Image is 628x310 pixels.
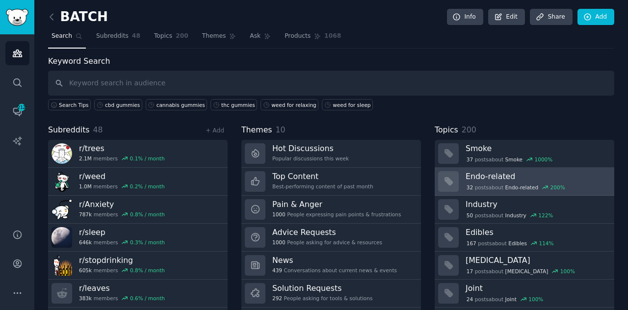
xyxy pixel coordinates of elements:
[130,239,165,246] div: 0.3 % / month
[246,28,274,49] a: Ask
[272,239,382,246] div: People asking for advice & resources
[79,155,165,162] div: members
[48,140,228,168] a: r/trees2.1Mmembers0.1% / month
[466,227,607,237] h3: Edibles
[577,9,614,26] a: Add
[48,71,614,96] input: Keyword search in audience
[130,183,165,190] div: 0.2 % / month
[435,196,614,224] a: Industry50postsaboutIndustry122%
[79,199,165,209] h3: r/ Anxiety
[250,32,261,41] span: Ask
[241,140,421,168] a: Hot DiscussionsPopular discussions this week
[272,267,397,274] div: Conversations about current news & events
[17,104,26,111] span: 212
[59,102,89,108] span: Search Tips
[272,295,282,302] span: 292
[202,32,226,41] span: Themes
[435,168,614,196] a: Endo-related32postsaboutEndo-related200%
[48,56,110,66] label: Keyword Search
[505,212,526,219] span: Industry
[176,32,188,41] span: 200
[79,267,165,274] div: members
[48,280,228,308] a: r/leaves383kmembers0.6% / month
[466,171,607,181] h3: Endo-related
[93,125,103,134] span: 48
[130,267,165,274] div: 0.8 % / month
[467,240,476,247] span: 167
[261,99,318,110] a: weed for relaxing
[447,9,483,26] a: Info
[241,280,421,308] a: Solution Requests292People asking for tools & solutions
[466,255,607,265] h3: [MEDICAL_DATA]
[324,32,341,41] span: 1068
[94,99,142,110] a: cbd gummies
[271,102,316,108] div: weed for relaxing
[48,168,228,196] a: r/weed1.0Mmembers0.2% / month
[272,143,349,154] h3: Hot Discussions
[221,102,255,108] div: thc gummies
[79,295,92,302] span: 383k
[466,183,566,192] div: post s about
[530,9,572,26] a: Share
[272,239,286,246] span: 1000
[132,32,140,41] span: 48
[199,28,240,49] a: Themes
[462,125,476,134] span: 200
[322,99,373,110] a: weed for sleep
[276,125,286,134] span: 10
[79,211,165,218] div: members
[281,28,344,49] a: Products1068
[435,224,614,252] a: Edibles167postsaboutEdibles114%
[466,211,554,220] div: post s about
[272,295,372,302] div: People asking for tools & solutions
[154,32,172,41] span: Topics
[48,124,90,136] span: Subreddits
[466,295,544,304] div: post s about
[130,211,165,218] div: 0.8 % / month
[93,28,144,49] a: Subreddits48
[272,199,401,209] h3: Pain & Anger
[48,28,86,49] a: Search
[48,99,91,110] button: Search Tips
[52,171,72,192] img: weed
[505,296,517,303] span: Joint
[272,267,282,274] span: 439
[241,124,272,136] span: Themes
[466,143,607,154] h3: Smoke
[96,32,129,41] span: Subreddits
[48,9,108,25] h2: BATCH
[48,196,228,224] a: r/Anxiety787kmembers0.8% / month
[435,252,614,280] a: [MEDICAL_DATA]17postsabout[MEDICAL_DATA]100%
[535,156,553,163] div: 1000 %
[467,268,473,275] span: 17
[48,224,228,252] a: r/sleep646kmembers0.3% / month
[467,296,473,303] span: 24
[146,99,207,110] a: cannabis gummies
[488,9,525,26] a: Edit
[52,199,72,220] img: Anxiety
[466,239,554,248] div: post s about
[505,156,523,163] span: Smoke
[538,212,553,219] div: 122 %
[241,196,421,224] a: Pain & Anger1000People expressing pain points & frustrations
[466,267,576,276] div: post s about
[5,100,29,124] a: 212
[130,155,165,162] div: 0.1 % / month
[79,183,165,190] div: members
[206,127,224,134] a: + Add
[272,171,373,181] h3: Top Content
[79,295,165,302] div: members
[508,240,527,247] span: Edibles
[48,252,228,280] a: r/stopdrinking605kmembers0.8% / month
[550,184,565,191] div: 200 %
[52,255,72,276] img: stopdrinking
[241,168,421,196] a: Top ContentBest-performing content of past month
[272,283,372,293] h3: Solution Requests
[505,184,539,191] span: Endo-related
[6,9,28,26] img: GummySearch logo
[272,155,349,162] div: Popular discussions this week
[272,211,286,218] span: 1000
[272,211,401,218] div: People expressing pain points & frustrations
[467,156,473,163] span: 37
[466,283,607,293] h3: Joint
